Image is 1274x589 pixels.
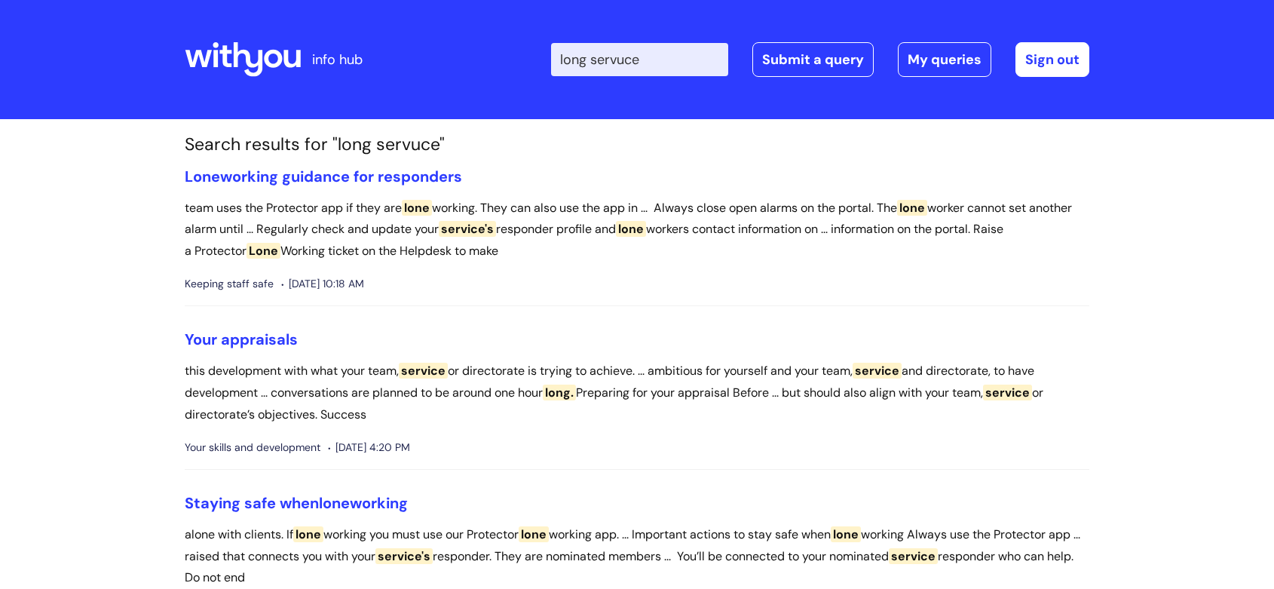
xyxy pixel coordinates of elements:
[519,526,549,542] span: lone
[185,524,1089,589] p: alone with clients. If working you must use our Protector working app. ... Important actions to s...
[402,200,432,216] span: lone
[543,385,576,400] span: long.
[399,363,448,379] span: service
[616,221,646,237] span: lone
[831,526,861,542] span: lone
[375,548,433,564] span: service's
[293,526,323,542] span: lone
[185,198,1089,262] p: team uses the Protector app if they are working. They can also use the app in ... Always close op...
[889,548,938,564] span: service
[185,438,320,457] span: Your skills and development
[319,493,350,513] span: lone
[281,275,364,293] span: [DATE] 10:18 AM
[247,243,280,259] span: Lone
[853,363,902,379] span: service
[439,221,496,237] span: service's
[328,438,410,457] span: [DATE] 4:20 PM
[185,134,1089,155] h1: Search results for "long servuce"
[185,493,408,513] a: Staying safe whenloneworking
[185,167,462,186] a: Loneworking guidance for responders
[1015,42,1089,77] a: Sign out
[983,385,1032,400] span: service
[185,167,220,186] span: Lone
[897,200,927,216] span: lone
[551,42,1089,77] div: | -
[551,43,728,76] input: Search
[185,275,274,293] span: Keeping staff safe
[752,42,874,77] a: Submit a query
[185,330,298,349] a: Your appraisals
[185,360,1089,425] p: this development with what your team, or directorate is trying to achieve. ... ambitious for your...
[312,48,363,72] p: info hub
[898,42,991,77] a: My queries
